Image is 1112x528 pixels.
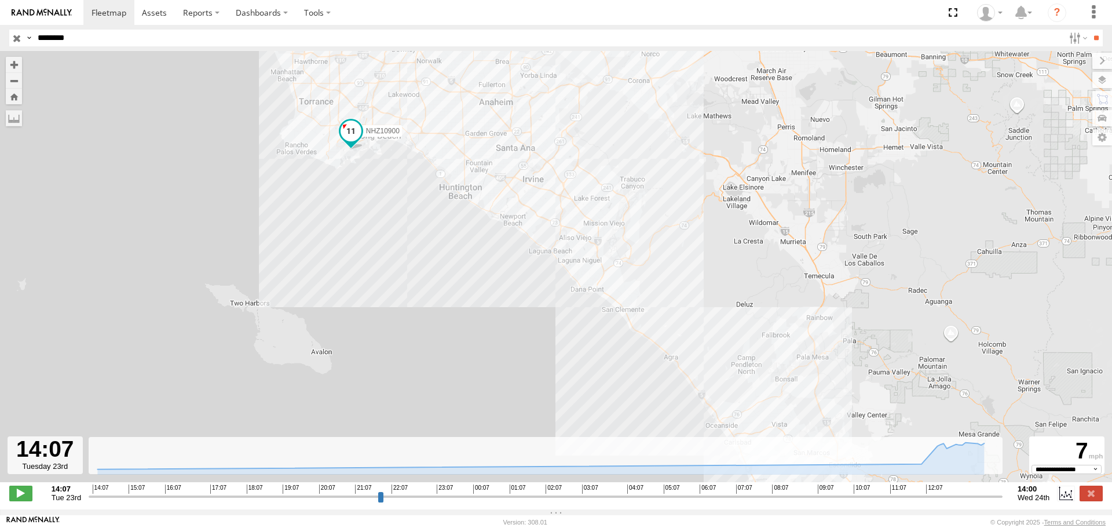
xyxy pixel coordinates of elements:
[736,485,752,494] span: 07:07
[437,485,453,494] span: 23:07
[1018,485,1049,493] strong: 14:00
[6,110,22,126] label: Measure
[546,485,562,494] span: 02:07
[247,485,263,494] span: 18:07
[6,72,22,89] button: Zoom out
[510,485,526,494] span: 01:07
[392,485,408,494] span: 22:07
[1065,30,1089,46] label: Search Filter Options
[700,485,716,494] span: 06:07
[129,485,145,494] span: 15:07
[503,519,547,526] div: Version: 308.01
[627,485,643,494] span: 04:07
[165,485,181,494] span: 16:07
[6,57,22,72] button: Zoom in
[366,127,400,135] span: NHZ10900
[1031,438,1103,465] div: 7
[1092,129,1112,145] label: Map Settings
[9,486,32,501] label: Play/Stop
[24,30,34,46] label: Search Query
[12,9,72,17] img: rand-logo.svg
[1048,3,1066,22] i: ?
[6,516,60,528] a: Visit our Website
[1018,493,1049,502] span: Wed 24th Sep 2025
[582,485,598,494] span: 03:07
[6,89,22,104] button: Zoom Home
[319,485,335,494] span: 20:07
[973,4,1007,21] div: Zulema McIntosch
[355,485,371,494] span: 21:07
[818,485,834,494] span: 09:07
[890,485,906,494] span: 11:07
[52,485,81,493] strong: 14:07
[210,485,226,494] span: 17:07
[1044,519,1106,526] a: Terms and Conditions
[1080,486,1103,501] label: Close
[52,493,81,502] span: Tue 23rd Sep 2025
[926,485,942,494] span: 12:07
[772,485,788,494] span: 08:07
[93,485,109,494] span: 14:07
[664,485,680,494] span: 05:07
[854,485,870,494] span: 10:07
[990,519,1106,526] div: © Copyright 2025 -
[283,485,299,494] span: 19:07
[473,485,489,494] span: 00:07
